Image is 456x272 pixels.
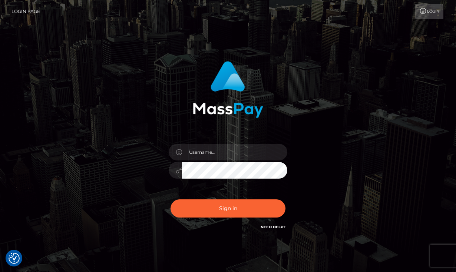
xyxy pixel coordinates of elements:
[9,253,20,264] img: Revisit consent button
[182,144,287,160] input: Username...
[415,4,443,19] a: Login
[171,199,285,218] button: Sign in
[11,4,40,19] a: Login Page
[193,61,263,118] img: MassPay Login
[261,225,285,229] a: Need Help?
[9,253,20,264] button: Consent Preferences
